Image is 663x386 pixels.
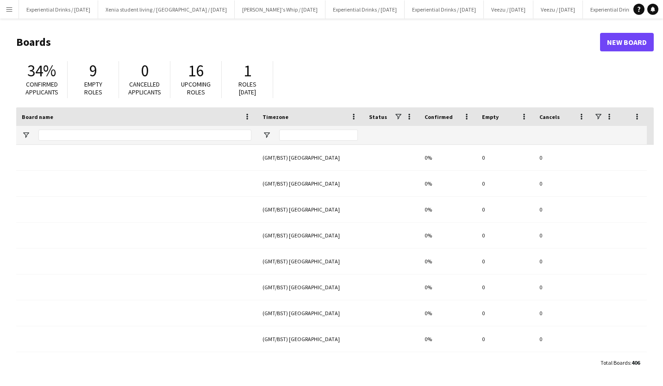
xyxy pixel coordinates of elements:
[534,249,591,274] div: 0
[84,80,102,96] span: Empty roles
[279,130,358,141] input: Timezone Filter Input
[534,171,591,196] div: 0
[600,33,654,51] a: New Board
[235,0,325,19] button: [PERSON_NAME]'s Whip / [DATE]
[257,300,363,326] div: (GMT/BST) [GEOGRAPHIC_DATA]
[244,61,251,81] span: 1
[263,131,271,139] button: Open Filter Menu
[476,274,534,300] div: 0
[600,354,640,372] div: :
[533,0,583,19] button: Veezu / [DATE]
[257,197,363,222] div: (GMT/BST) [GEOGRAPHIC_DATA]
[484,0,533,19] button: Veezu / [DATE]
[257,145,363,170] div: (GMT/BST) [GEOGRAPHIC_DATA]
[476,326,534,352] div: 0
[181,80,211,96] span: Upcoming roles
[425,113,453,120] span: Confirmed
[419,223,476,248] div: 0%
[419,249,476,274] div: 0%
[534,197,591,222] div: 0
[419,197,476,222] div: 0%
[238,80,256,96] span: Roles [DATE]
[583,0,662,19] button: Experiential Drinks / [DATE]
[25,80,58,96] span: Confirmed applicants
[263,113,288,120] span: Timezone
[476,145,534,170] div: 0
[257,274,363,300] div: (GMT/BST) [GEOGRAPHIC_DATA]
[476,352,534,378] div: 0
[539,113,560,120] span: Cancels
[600,359,630,366] span: Total Boards
[16,35,600,49] h1: Boards
[534,300,591,326] div: 0
[141,61,149,81] span: 0
[419,326,476,352] div: 0%
[405,0,484,19] button: Experiential Drinks / [DATE]
[89,61,97,81] span: 9
[419,352,476,378] div: 0%
[419,145,476,170] div: 0%
[476,249,534,274] div: 0
[19,0,98,19] button: Experiential Drinks / [DATE]
[257,223,363,248] div: (GMT/BST) [GEOGRAPHIC_DATA]
[534,352,591,378] div: 0
[419,274,476,300] div: 0%
[22,113,53,120] span: Board name
[257,326,363,352] div: (GMT/BST) [GEOGRAPHIC_DATA]
[369,113,387,120] span: Status
[257,352,363,378] div: (GMT/BST) [GEOGRAPHIC_DATA]
[534,223,591,248] div: 0
[257,249,363,274] div: (GMT/BST) [GEOGRAPHIC_DATA]
[98,0,235,19] button: Xenia student living / [GEOGRAPHIC_DATA] / [DATE]
[419,171,476,196] div: 0%
[534,326,591,352] div: 0
[534,145,591,170] div: 0
[632,359,640,366] span: 406
[257,171,363,196] div: (GMT/BST) [GEOGRAPHIC_DATA]
[419,300,476,326] div: 0%
[325,0,405,19] button: Experiential Drinks / [DATE]
[476,300,534,326] div: 0
[38,130,251,141] input: Board name Filter Input
[476,223,534,248] div: 0
[27,61,56,81] span: 34%
[482,113,499,120] span: Empty
[188,61,204,81] span: 16
[534,274,591,300] div: 0
[22,131,30,139] button: Open Filter Menu
[476,197,534,222] div: 0
[128,80,161,96] span: Cancelled applicants
[476,171,534,196] div: 0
